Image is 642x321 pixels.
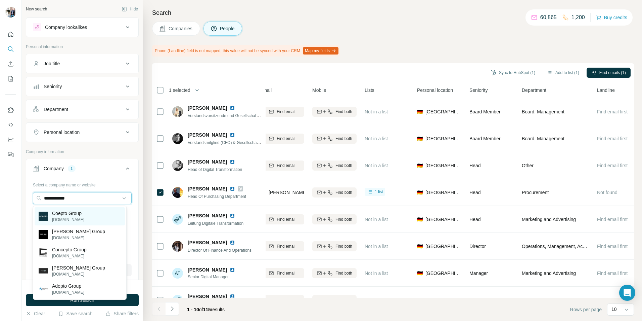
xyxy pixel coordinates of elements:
[312,107,357,117] button: Find both
[5,28,16,40] button: Quick start
[5,7,16,17] img: Avatar
[5,119,16,131] button: Use Surfe API
[335,109,352,115] span: Find both
[469,87,488,94] span: Seniority
[425,270,461,277] span: [GEOGRAPHIC_DATA]
[52,228,105,235] p: [PERSON_NAME] Group
[522,270,576,277] span: Marketing and Advertising
[597,136,628,141] span: Find email first
[571,13,585,22] p: 1,200
[188,167,242,172] span: Head of Digital Transformation
[68,166,76,172] div: 1
[188,158,227,165] span: [PERSON_NAME]
[39,284,48,294] img: Adepto Group
[335,163,352,169] span: Find both
[52,264,105,271] p: [PERSON_NAME] Group
[522,297,576,304] span: Marketing and Advertising
[587,68,631,78] button: Find emails (1)
[26,44,139,50] p: Personal information
[39,266,48,276] img: Coelho Group
[469,297,488,303] span: Manager
[469,163,480,168] span: Head
[277,136,295,142] span: Find email
[230,132,235,138] img: LinkedIn logo
[277,297,295,303] span: Find email
[425,297,461,304] span: [GEOGRAPHIC_DATA]
[26,56,138,72] button: Job title
[172,241,183,252] img: Avatar
[277,270,295,276] span: Find email
[425,216,461,223] span: [GEOGRAPHIC_DATA]
[188,221,243,226] span: Leitung Digitale Transformation
[543,68,584,78] button: Add to list (1)
[169,25,193,32] span: Companies
[45,24,87,31] div: Company lookalikes
[312,214,357,224] button: Find both
[152,45,340,57] div: Phone (Landline) field is not mapped, this value will not be synced with your CRM
[597,109,628,114] span: Find email first
[570,306,602,313] span: Rows per page
[44,106,68,113] div: Department
[277,243,295,249] span: Find email
[335,189,352,195] span: Find both
[597,244,628,249] span: Find email first
[425,108,461,115] span: [GEOGRAPHIC_DATA]
[269,190,426,195] span: [PERSON_NAME][EMAIL_ADDRESS][PERSON_NAME][DOMAIN_NAME]
[188,132,227,138] span: [PERSON_NAME]
[597,87,615,94] span: Landline
[522,162,534,169] span: Other
[277,163,295,169] span: Find email
[188,185,227,192] span: [PERSON_NAME]
[44,129,80,136] div: Personal location
[312,241,357,251] button: Find both
[597,297,628,303] span: Find email first
[230,105,235,111] img: LinkedIn logo
[230,213,235,218] img: LinkedIn logo
[70,297,94,304] span: Run search
[188,140,263,145] span: Vorstandsmitglied (CFO) & Gesellschafter
[188,212,227,219] span: [PERSON_NAME]
[417,87,453,94] span: Personal location
[172,106,183,117] img: Avatar
[26,124,138,140] button: Personal location
[188,239,227,246] span: [PERSON_NAME]
[417,162,423,169] span: 🇩🇪
[335,270,352,276] span: Find both
[172,268,183,279] div: AT
[39,230,48,239] img: Cresto Group
[522,87,546,94] span: Department
[312,268,357,278] button: Find both
[199,307,203,312] span: of
[522,189,549,196] span: Procurement
[39,248,48,257] img: Concepto Group
[312,187,357,198] button: Find both
[52,289,84,295] p: [DOMAIN_NAME]
[335,216,352,222] span: Find both
[172,160,183,171] img: Avatar
[172,295,183,306] img: Avatar
[26,149,139,155] p: Company information
[417,243,423,250] span: 🇩🇪
[188,113,264,118] span: Vorstandsvorsitzende und Gesellschafterin
[417,270,423,277] span: 🇩🇪
[365,163,388,168] span: Not in a list
[365,271,388,276] span: Not in a list
[597,190,617,195] span: Not found
[365,244,388,249] span: Not in a list
[597,217,628,222] span: Find email first
[365,297,388,303] span: Not in a list
[52,253,87,259] p: [DOMAIN_NAME]
[365,87,374,94] span: Lists
[260,87,272,94] span: Email
[540,13,557,22] p: 60,865
[469,271,488,276] span: Manager
[26,6,47,12] div: New search
[172,133,183,144] img: Avatar
[597,271,628,276] span: Find email first
[260,134,304,144] button: Find email
[52,283,84,289] p: Adepto Group
[260,107,304,117] button: Find email
[469,136,501,141] span: Board Member
[230,186,235,191] img: LinkedIn logo
[260,295,304,305] button: Find email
